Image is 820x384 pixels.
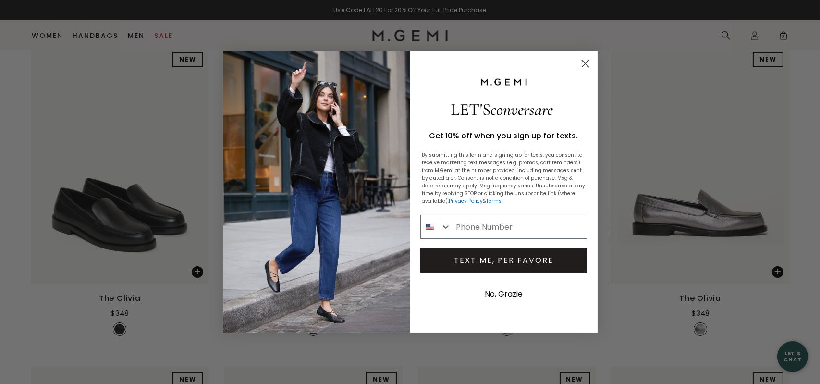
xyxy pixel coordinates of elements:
span: LET'S [451,99,553,120]
a: Privacy Policy [449,198,483,205]
span: conversare [490,99,553,120]
img: M.Gemi [480,78,528,87]
input: Phone Number [451,215,587,238]
img: 8e0fdc03-8c87-4df5-b69c-a6dfe8fe7031.jpeg [223,51,410,333]
a: Terms [487,198,502,205]
button: Close dialog [577,55,594,72]
p: By submitting this form and signing up for texts, you consent to receive marketing text messages ... [422,151,586,205]
img: United States [426,223,434,231]
button: No, Grazie [480,282,527,306]
span: Get 10% off when you sign up for texts. [429,130,578,141]
button: TEXT ME, PER FAVORE [420,248,587,273]
button: Search Countries [421,215,452,238]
